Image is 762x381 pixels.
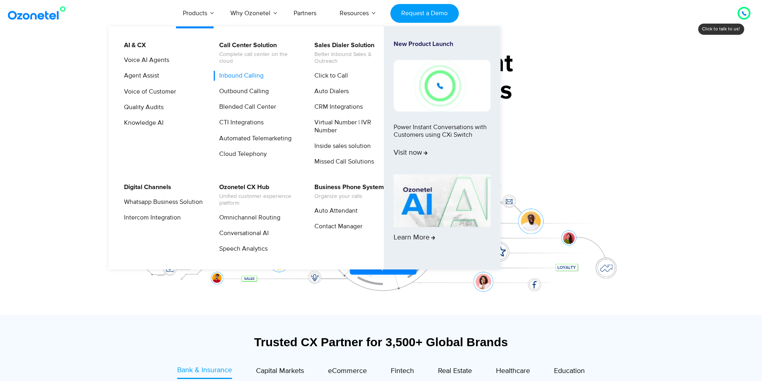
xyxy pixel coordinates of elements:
a: Blended Call Center [214,102,277,112]
a: Agent Assist [119,71,160,81]
a: Conversational AI [214,228,270,238]
a: Quality Audits [119,102,165,112]
span: Capital Markets [256,367,304,375]
a: Omnichannel Routing [214,213,282,223]
a: Ozonetel CX HubUnified customer experience platform [214,182,299,208]
a: Automated Telemarketing [214,134,293,144]
a: Virtual Number | IVR Number [309,118,394,135]
span: Organize your calls [314,193,384,200]
a: Inside sales solution [309,141,372,151]
span: Fintech [391,367,414,375]
a: Call Center SolutionComplete call center on the cloud [214,40,299,66]
a: Request a Demo [390,4,459,23]
a: Auto Attendant [309,206,359,216]
a: Intercom Integration [119,213,182,223]
a: Inbound Calling [214,71,265,81]
a: Cloud Telephony [214,149,268,159]
a: Healthcare [496,365,530,379]
span: Better Inbound Sales & Outreach [314,51,393,65]
a: Real Estate [438,365,472,379]
a: Business Phone SystemOrganize your calls [309,182,385,201]
a: CRM Integrations [309,102,364,112]
span: Learn More [394,233,435,242]
a: Learn More [394,174,490,256]
a: Whatsapp Business Solution [119,197,204,207]
a: Outbound Calling [214,86,270,96]
a: Digital Channels [119,182,172,192]
a: Knowledge AI [119,118,165,128]
a: Capital Markets [256,365,304,379]
a: Sales Dialer SolutionBetter Inbound Sales & Outreach [309,40,394,66]
span: Healthcare [496,367,530,375]
a: Voice of Customer [119,87,177,97]
a: Education [554,365,585,379]
a: Click to Call [309,71,349,81]
a: Speech Analytics [214,244,269,254]
a: CTI Integrations [214,118,265,128]
img: New-Project-17.png [394,60,490,111]
a: Fintech [391,365,414,379]
a: New Product LaunchPower Instant Conversations with Customers using CXi SwitchVisit now [394,40,490,171]
span: Complete call center on the cloud [219,51,298,65]
span: Real Estate [438,367,472,375]
span: Education [554,367,585,375]
span: Visit now [394,149,428,158]
a: Auto Dialers [309,86,350,96]
a: AI & CX [119,40,147,50]
img: AI [394,174,490,227]
a: Missed Call Solutions [309,157,375,167]
a: eCommerce [328,365,367,379]
span: Unified customer experience platform [219,193,298,207]
span: Bank & Insurance [177,366,232,375]
a: Bank & Insurance [177,365,232,379]
span: eCommerce [328,367,367,375]
a: Voice AI Agents [119,55,170,65]
div: Trusted CX Partner for 3,500+ Global Brands [135,335,627,349]
a: Contact Manager [309,221,364,231]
